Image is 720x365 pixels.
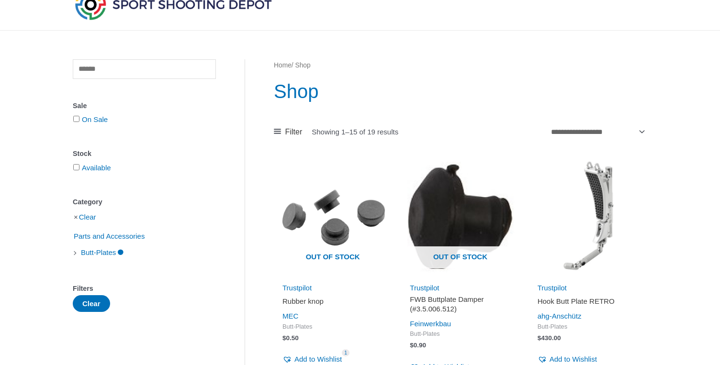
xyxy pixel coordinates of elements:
[410,320,451,328] a: Feinwerkbau
[73,228,146,244] span: Parts and Accessories
[529,158,647,276] img: Hook Butt Plate RETRO
[282,284,312,292] a: Trustpilot
[73,295,110,312] button: Clear
[282,297,383,310] a: Rubber knop
[281,246,384,268] span: Out of stock
[80,244,117,261] span: Butt-Plates
[282,334,299,342] bdi: 0.50
[547,124,647,140] select: Shop order
[538,297,638,306] h2: Hook Butt Plate RETRO
[408,246,512,268] span: Out of stock
[538,334,561,342] bdi: 430.00
[538,284,567,292] a: Trustpilot
[82,164,111,172] a: Available
[274,125,302,139] a: Filter
[73,147,216,161] div: Stock
[550,355,597,363] span: Add to Wishlist
[538,297,638,310] a: Hook Butt Plate RETRO
[274,78,647,105] h1: Shop
[80,248,124,256] a: Butt-Plates
[274,158,392,276] img: Rubber knop
[342,349,349,356] span: 1
[410,284,439,292] a: Trustpilot
[294,355,342,363] span: Add to Wishlist
[538,312,582,320] a: ahg-Anschütz
[312,128,398,135] p: Showing 1–15 of 19 results
[410,330,510,338] span: Butt-Plates
[274,62,292,69] a: Home
[73,195,216,209] div: Category
[410,295,510,317] a: FWB Buttplate Damper (#3.5.006.512)
[79,213,96,221] a: Clear
[538,323,638,331] span: Butt-Plates
[73,232,146,240] a: Parts and Accessories
[410,295,510,313] h2: FWB Buttplate Damper (#3.5.006.512)
[410,342,414,349] span: $
[538,334,541,342] span: $
[285,125,303,139] span: Filter
[73,164,79,170] input: Available
[282,334,286,342] span: $
[82,115,108,123] a: On Sale
[73,99,216,113] div: Sale
[282,323,383,331] span: Butt-Plates
[73,116,79,122] input: On Sale
[401,158,519,276] a: Out of stock
[282,297,383,306] h2: Rubber knop
[73,282,216,296] div: Filters
[274,158,392,276] a: Out of stock
[410,342,426,349] bdi: 0.90
[401,158,519,276] img: FWB Buttplate Damper (#3.5.006.512)
[274,59,647,72] nav: Breadcrumb
[282,312,298,320] a: MEC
